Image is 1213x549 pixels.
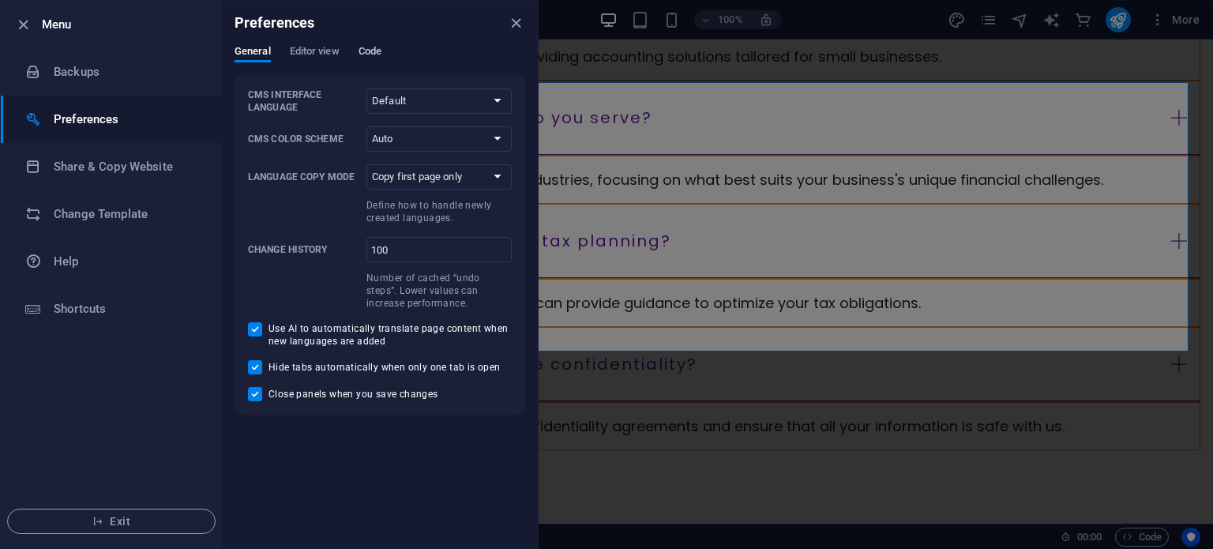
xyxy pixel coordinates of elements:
[54,62,200,81] h6: Backups
[506,13,525,32] button: close
[21,515,202,528] span: Exit
[54,205,200,224] h6: Change Template
[366,126,512,152] select: CMS Color Scheme
[366,237,512,262] input: Change historyNumber of cached “undo steps”. Lower values can increase performance.
[290,42,340,64] span: Editor view
[359,42,381,64] span: Code
[269,322,512,348] span: Use AI to automatically translate page content when new languages are added
[7,509,216,534] button: Exit
[54,299,200,318] h6: Shortcuts
[248,171,360,183] p: Language Copy Mode
[235,45,525,75] div: Preferences
[366,272,512,310] p: Number of cached “undo steps”. Lower values can increase performance.
[366,199,512,224] p: Define how to handle newly created languages.
[248,243,360,256] p: Change history
[235,13,315,32] h6: Preferences
[42,15,209,34] h6: Menu
[1,238,222,285] a: Help
[366,88,512,114] select: CMS Interface Language
[235,42,271,64] span: General
[54,252,200,271] h6: Help
[54,110,200,129] h6: Preferences
[269,388,438,400] span: Close panels when you save changes
[54,157,200,176] h6: Share & Copy Website
[248,88,360,114] p: CMS Interface Language
[366,164,512,190] select: Language Copy ModeDefine how to handle newly created languages.
[248,133,360,145] p: CMS Color Scheme
[269,361,501,374] span: Hide tabs automatically when only one tab is open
